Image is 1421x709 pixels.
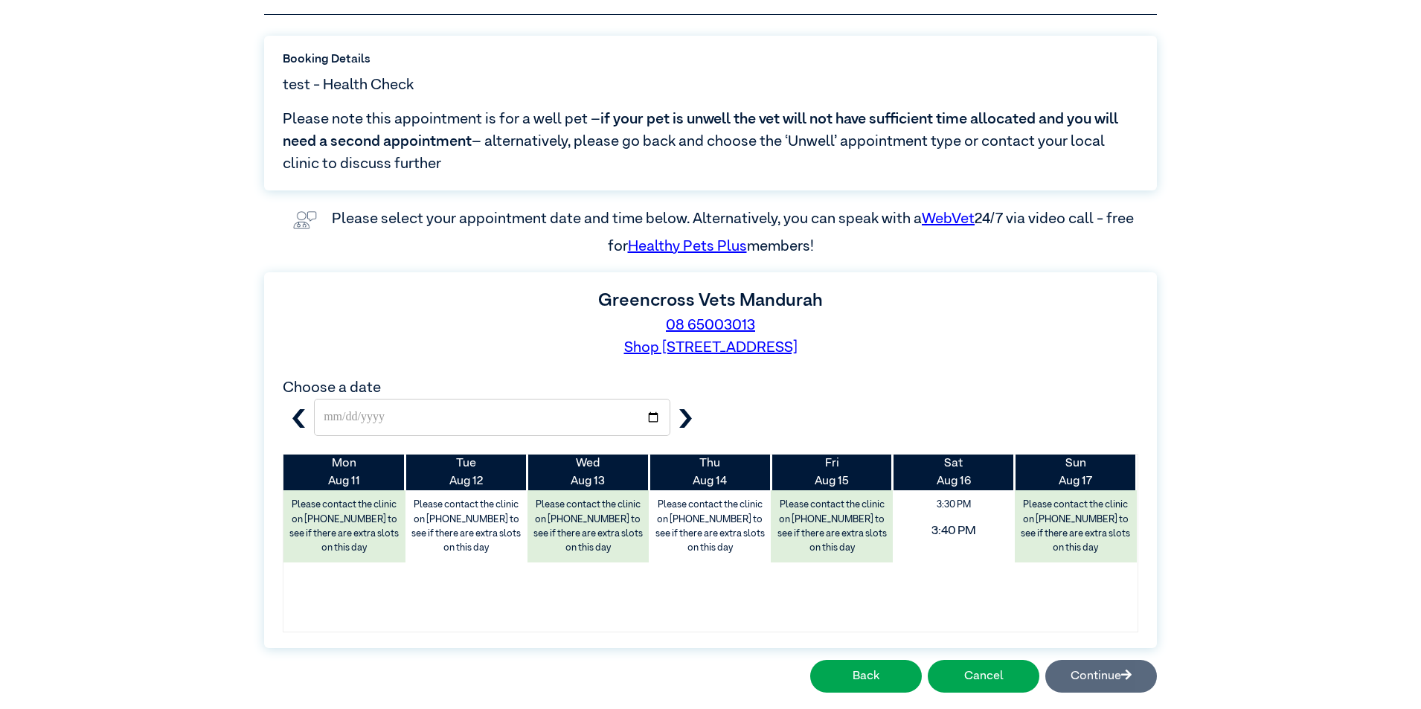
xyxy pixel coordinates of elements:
[810,660,922,693] button: Back
[1016,494,1135,559] label: Please contact the clinic on [PHONE_NUMBER] to see if there are extra slots on this day
[405,455,527,490] th: Aug 12
[283,112,1118,149] span: if your pet is unwell the vet will not have sufficient time allocated and you will need a second ...
[598,292,823,309] label: Greencross Vets Mandurah
[332,211,1137,253] label: Please select your appointment date and time below. Alternatively, you can speak with a 24/7 via ...
[649,455,771,490] th: Aug 14
[283,51,1138,68] label: Booking Details
[881,516,1026,545] span: 3:40 PM
[772,494,891,559] label: Please contact the clinic on [PHONE_NUMBER] to see if there are extra slots on this day
[1015,455,1137,490] th: Aug 17
[283,108,1138,175] span: Please note this appointment is for a well pet – – alternatively, please go back and choose the ‘...
[283,74,414,96] span: test - Health Check
[285,494,404,559] label: Please contact the clinic on [PHONE_NUMBER] to see if there are extra slots on this day
[898,494,1010,516] span: 3:30 PM
[922,211,975,226] a: WebVet
[771,455,893,490] th: Aug 15
[283,380,381,395] label: Choose a date
[529,494,648,559] label: Please contact the clinic on [PHONE_NUMBER] to see if there are extra slots on this day
[527,455,649,490] th: Aug 13
[624,340,798,355] a: Shop [STREET_ADDRESS]
[283,455,405,490] th: Aug 11
[407,494,526,559] label: Please contact the clinic on [PHONE_NUMBER] to see if there are extra slots on this day
[628,239,747,254] a: Healthy Pets Plus
[650,494,769,559] label: Please contact the clinic on [PHONE_NUMBER] to see if there are extra slots on this day
[893,455,1015,490] th: Aug 16
[666,318,755,333] a: 08 65003013
[928,660,1039,693] button: Cancel
[287,205,323,235] img: vet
